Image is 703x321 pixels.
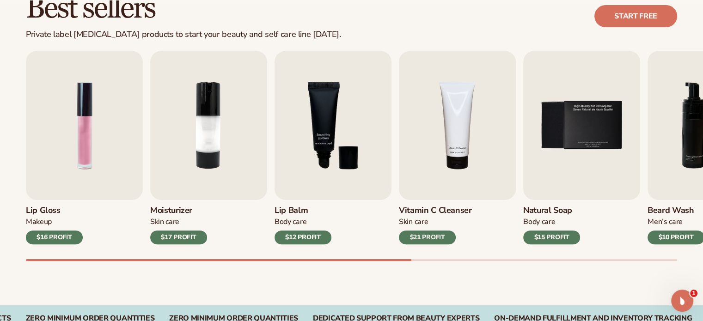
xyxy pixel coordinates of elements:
a: Start free [594,5,677,27]
div: $21 PROFIT [399,230,456,244]
a: 4 / 9 [399,51,516,244]
h3: Natural Soap [523,206,580,216]
div: $15 PROFIT [523,230,580,244]
div: Body Care [523,217,580,227]
a: 1 / 9 [26,51,143,244]
div: Skin Care [150,217,207,227]
div: $12 PROFIT [275,230,331,244]
h3: Lip Gloss [26,206,83,216]
h3: Lip Balm [275,206,331,216]
h3: Moisturizer [150,206,207,216]
iframe: Intercom live chat [671,290,693,312]
span: 1 [690,290,697,297]
div: $17 PROFIT [150,230,207,244]
a: 2 / 9 [150,51,267,244]
a: 3 / 9 [275,51,391,244]
div: Private label [MEDICAL_DATA] products to start your beauty and self care line [DATE]. [26,30,341,40]
a: 5 / 9 [523,51,640,244]
div: $16 PROFIT [26,230,83,244]
div: Body Care [275,217,331,227]
div: Makeup [26,217,83,227]
div: Skin Care [399,217,472,227]
h3: Vitamin C Cleanser [399,206,472,216]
